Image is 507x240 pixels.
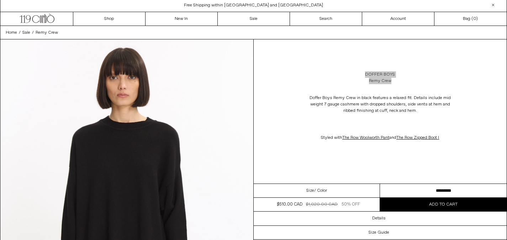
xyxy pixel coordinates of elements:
[306,187,314,194] span: Size
[73,12,146,26] a: Shop
[342,135,389,141] a: The Row Woolworth Pant
[32,29,34,36] span: /
[277,201,302,208] div: $510.00 CAD
[434,12,507,26] a: Bag ()
[473,16,478,22] span: )
[365,71,395,78] a: Doffer Boys
[22,29,30,36] a: Sale
[6,29,17,36] a: Home
[218,12,290,26] a: Sale
[372,216,386,221] h3: Details
[321,135,439,141] span: Styled with and
[473,16,476,22] span: 0
[396,135,439,141] a: The Row Zipped Boot I
[36,29,58,36] a: Remy Crew
[369,230,389,235] h3: Size Guide
[19,29,21,36] span: /
[362,12,434,26] a: Account
[306,201,338,208] div: $1,020.00 CAD
[310,95,451,114] span: Doffer Boys Remy Crew in black features a relaxed fit. Details include mid weight 7 gauge cashmer...
[342,201,360,208] div: 50% OFF
[314,187,327,194] span: / Color
[290,12,362,26] a: Search
[184,2,323,8] a: Free Shipping within [GEOGRAPHIC_DATA] and [GEOGRAPHIC_DATA]
[146,12,218,26] a: New In
[429,202,458,207] span: Add to cart
[369,78,391,84] div: Remy Crew
[380,198,507,211] button: Add to cart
